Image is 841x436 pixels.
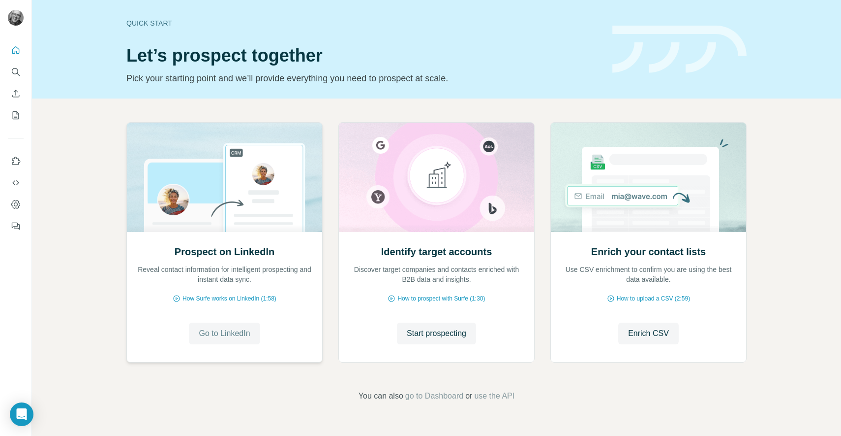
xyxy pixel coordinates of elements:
[628,328,669,339] span: Enrich CSV
[550,123,747,232] img: Enrich your contact lists
[8,174,24,192] button: Use Surfe API
[8,217,24,235] button: Feedback
[359,390,403,402] span: You can also
[175,245,274,259] h2: Prospect on LinkedIn
[397,294,485,303] span: How to prospect with Surfe (1:30)
[8,85,24,102] button: Enrich CSV
[381,245,492,259] h2: Identify target accounts
[199,328,250,339] span: Go to LinkedIn
[8,41,24,59] button: Quick start
[591,245,706,259] h2: Enrich your contact lists
[474,390,514,402] button: use the API
[8,152,24,170] button: Use Surfe on LinkedIn
[126,18,601,28] div: Quick start
[126,71,601,85] p: Pick your starting point and we’ll provide everything you need to prospect at scale.
[10,402,33,426] div: Open Intercom Messenger
[8,10,24,26] img: Avatar
[465,390,472,402] span: or
[8,63,24,81] button: Search
[8,196,24,213] button: Dashboard
[617,294,690,303] span: How to upload a CSV (2:59)
[126,46,601,66] h1: Let’s prospect together
[561,265,736,284] p: Use CSV enrichment to confirm you are using the best data available.
[407,328,466,339] span: Start prospecting
[618,323,679,344] button: Enrich CSV
[338,123,535,232] img: Identify target accounts
[397,323,476,344] button: Start prospecting
[8,106,24,124] button: My lists
[189,323,260,344] button: Go to LinkedIn
[137,265,312,284] p: Reveal contact information for intelligent prospecting and instant data sync.
[405,390,463,402] button: go to Dashboard
[182,294,276,303] span: How Surfe works on LinkedIn (1:58)
[612,26,747,73] img: banner
[349,265,524,284] p: Discover target companies and contacts enriched with B2B data and insights.
[126,123,323,232] img: Prospect on LinkedIn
